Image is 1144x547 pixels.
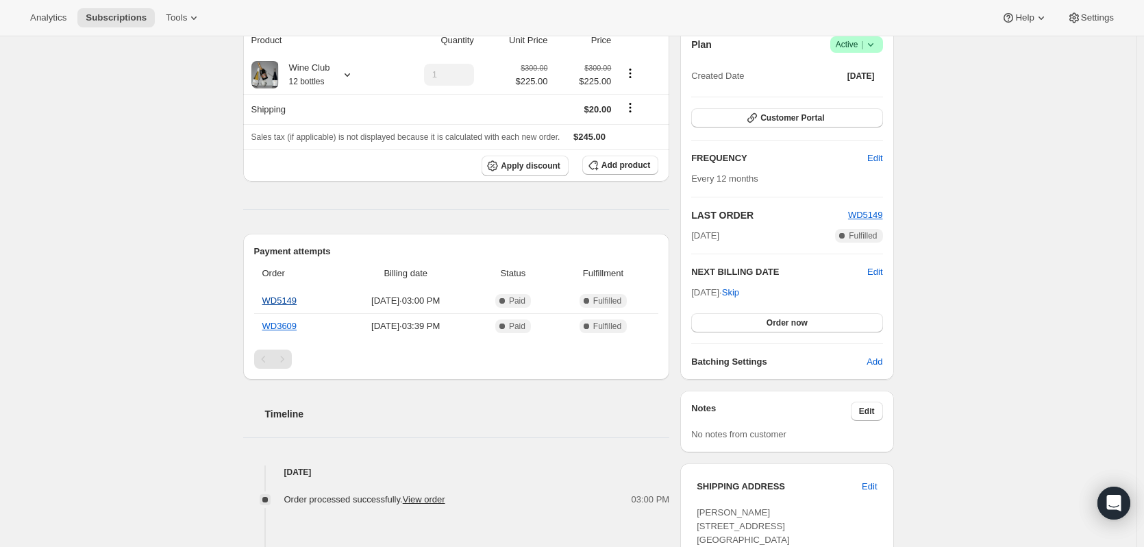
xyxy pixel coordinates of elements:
span: Fulfillment [556,267,650,280]
img: product img [251,61,279,88]
span: $20.00 [584,104,612,114]
span: Edit [859,406,875,417]
span: Help [1015,12,1034,23]
span: $225.00 [556,75,611,88]
span: Active [836,38,878,51]
button: Order now [691,313,882,332]
button: Help [993,8,1056,27]
span: 03:00 PM [632,493,670,507]
th: Unit Price [478,25,552,56]
button: Apply discount [482,156,569,176]
span: Add product [601,160,650,171]
h2: Timeline [265,407,670,421]
span: Analytics [30,12,66,23]
span: Every 12 months [691,173,758,184]
button: Edit [859,147,891,169]
span: Fulfilled [593,321,621,332]
span: Customer Portal [760,112,824,123]
span: [DATE] · 03:39 PM [341,319,470,333]
span: [DATE] · 03:00 PM [341,294,470,308]
a: WD5149 [848,210,883,220]
small: $300.00 [521,64,547,72]
span: | [861,39,863,50]
h2: FREQUENCY [691,151,867,165]
button: Shipping actions [619,100,641,115]
span: Paid [509,321,525,332]
a: WD3609 [262,321,297,331]
h6: Batching Settings [691,355,867,369]
th: Product [243,25,386,56]
span: Billing date [341,267,470,280]
button: Product actions [619,66,641,81]
span: Order processed successfully. [284,494,445,505]
button: Edit [851,402,883,421]
button: Add [858,351,891,373]
button: Skip [714,282,747,304]
th: Order [254,258,338,289]
button: WD5149 [848,208,883,222]
span: [DATE] [691,229,719,243]
button: Add product [582,156,658,175]
th: Shipping [243,94,386,124]
button: Edit [867,265,882,279]
span: $245.00 [573,132,606,142]
nav: Pagination [254,350,659,369]
span: Add [867,355,882,369]
span: No notes from customer [691,429,786,439]
button: Settings [1059,8,1122,27]
span: Status [478,267,548,280]
span: Edit [867,151,882,165]
a: View order [403,494,445,505]
h2: Plan [691,38,712,51]
span: $225.00 [515,75,547,88]
span: Subscriptions [86,12,147,23]
h2: NEXT BILLING DATE [691,265,867,279]
button: Customer Portal [691,108,882,127]
button: Subscriptions [77,8,155,27]
button: Analytics [22,8,75,27]
h2: LAST ORDER [691,208,848,222]
a: WD5149 [262,295,297,306]
span: Fulfilled [593,295,621,306]
div: Wine Club [279,61,330,88]
th: Price [551,25,615,56]
span: Fulfilled [849,230,877,241]
span: Apply discount [501,160,560,171]
h3: Notes [691,402,851,421]
span: Created Date [691,69,744,83]
span: Sales tax (if applicable) is not displayed because it is calculated with each new order. [251,132,560,142]
div: Open Intercom Messenger [1097,487,1130,520]
small: 12 bottles [289,77,325,86]
th: Quantity [386,25,478,56]
span: [DATE] · [691,287,739,297]
h3: SHIPPING ADDRESS [697,480,862,494]
span: Edit [862,480,877,494]
span: Settings [1081,12,1114,23]
span: Paid [509,295,525,306]
h2: Payment attempts [254,245,659,258]
button: [DATE] [839,66,883,86]
button: Tools [158,8,209,27]
small: $300.00 [584,64,611,72]
span: [PERSON_NAME] [STREET_ADDRESS][GEOGRAPHIC_DATA] [697,507,789,545]
button: Edit [854,476,885,498]
span: [DATE] [847,71,875,82]
h4: [DATE] [243,465,670,479]
span: Skip [722,286,739,300]
span: Order now [767,317,808,328]
span: Tools [166,12,187,23]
